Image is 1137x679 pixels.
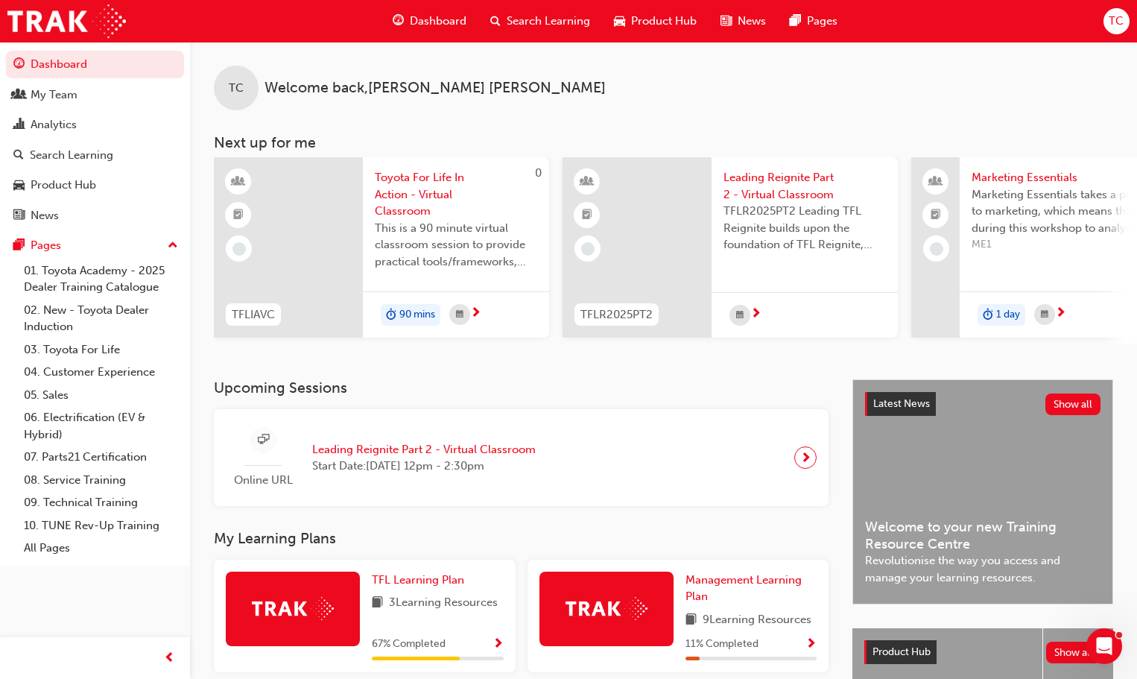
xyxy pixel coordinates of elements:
span: learningRecordVerb_NONE-icon [232,242,246,256]
span: book-icon [685,611,697,630]
span: 0 [535,166,542,180]
span: next-icon [800,447,811,468]
img: Trak [7,4,126,38]
a: 06. Electrification (EV & Hybrid) [18,406,184,446]
span: sessionType_ONLINE_URL-icon [258,431,269,449]
span: pages-icon [13,239,25,253]
a: car-iconProduct Hub [602,6,709,37]
span: Pages [807,13,837,30]
a: 07. Parts21 Certification [18,446,184,469]
span: learningRecordVerb_NONE-icon [581,242,595,256]
span: TC [1109,13,1124,30]
a: search-iconSearch Learning [478,6,602,37]
button: Show Progress [805,635,817,654]
button: Show Progress [493,635,504,654]
a: All Pages [18,537,184,560]
span: Product Hub [872,645,931,658]
span: guage-icon [13,58,25,72]
span: 67 % Completed [372,636,446,653]
span: prev-icon [164,649,175,668]
a: 02. New - Toyota Dealer Induction [18,299,184,338]
a: News [6,202,184,230]
span: booktick-icon [931,206,941,225]
span: people-icon [13,89,25,102]
span: 90 mins [399,306,435,323]
span: learningRecordVerb_NONE-icon [930,242,943,256]
a: guage-iconDashboard [381,6,478,37]
div: Search Learning [30,147,113,164]
span: learningResourceType_INSTRUCTOR_LED-icon [233,172,244,192]
a: Analytics [6,111,184,139]
button: DashboardMy TeamAnalyticsSearch LearningProduct HubNews [6,48,184,232]
span: learningResourceType_INSTRUCTOR_LED-icon [582,172,592,192]
img: Trak [252,597,334,620]
span: TC [229,80,244,97]
a: TFL Learning Plan [372,572,470,589]
span: News [738,13,766,30]
a: pages-iconPages [778,6,849,37]
span: Management Learning Plan [685,573,802,604]
span: booktick-icon [582,206,592,225]
span: Leading Reignite Part 2 - Virtual Classroom [312,441,536,458]
button: TC [1103,8,1130,34]
span: duration-icon [983,306,993,325]
div: Pages [31,237,61,254]
button: Pages [6,232,184,259]
span: search-icon [13,149,24,162]
a: 01. Toyota Academy - 2025 Dealer Training Catalogue [18,259,184,299]
span: people-icon [931,172,941,192]
a: Dashboard [6,51,184,78]
span: TFLR2025PT2 Leading TFL Reignite builds upon the foundation of TFL Reignite, reaffirming our comm... [723,203,886,253]
span: calendar-icon [736,306,744,325]
button: Show all [1045,394,1101,415]
span: car-icon [614,12,625,31]
span: 1 day [996,306,1020,323]
a: Search Learning [6,142,184,169]
a: 09. Technical Training [18,491,184,514]
a: Management Learning Plan [685,572,817,605]
span: Latest News [873,397,930,410]
a: My Team [6,81,184,109]
span: Show Progress [805,638,817,651]
span: calendar-icon [1041,306,1048,324]
a: 04. Customer Experience [18,361,184,384]
span: Welcome back , [PERSON_NAME] [PERSON_NAME] [265,80,606,97]
span: pages-icon [790,12,801,31]
span: Welcome to your new Training Resource Centre [865,519,1100,552]
span: guage-icon [393,12,404,31]
img: Trak [566,597,647,620]
span: search-icon [490,12,501,31]
div: News [31,207,59,224]
span: Start Date: [DATE] 12pm - 2:30pm [312,458,536,475]
span: TFLIAVC [232,306,275,323]
span: TFLR2025PT2 [580,306,653,323]
h3: My Learning Plans [214,530,829,547]
span: 3 Learning Resources [389,594,498,613]
a: 08. Service Training [18,469,184,492]
div: My Team [31,86,77,104]
a: Product Hub [6,171,184,199]
span: This is a 90 minute virtual classroom session to provide practical tools/frameworks, behaviours a... [375,220,537,271]
span: Toyota For Life In Action - Virtual Classroom [375,169,537,220]
span: next-icon [1055,307,1066,320]
a: 05. Sales [18,384,184,407]
a: news-iconNews [709,6,778,37]
span: 11 % Completed [685,636,758,653]
span: next-icon [750,308,761,321]
span: car-icon [13,179,25,192]
span: news-icon [720,12,732,31]
span: Leading Reignite Part 2 - Virtual Classroom [723,169,886,203]
span: news-icon [13,209,25,223]
span: Search Learning [507,13,590,30]
h3: Upcoming Sessions [214,379,829,397]
a: Product HubShow all [864,640,1101,664]
span: Revolutionise the way you access and manage your learning resources. [865,552,1100,586]
span: Show Progress [493,638,504,651]
span: Online URL [226,472,300,489]
a: TFLR2025PT2Leading Reignite Part 2 - Virtual ClassroomTFLR2025PT2 Leading TFL Reignite builds upo... [563,157,898,338]
span: booktick-icon [233,206,244,225]
span: chart-icon [13,119,25,132]
span: Product Hub [631,13,697,30]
